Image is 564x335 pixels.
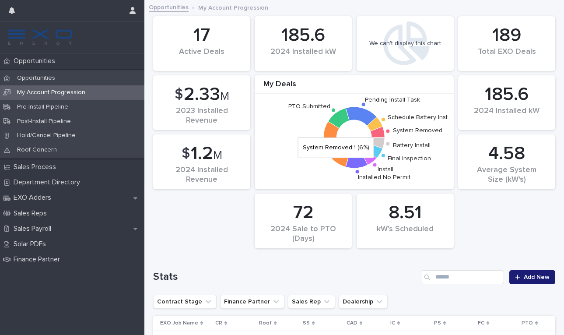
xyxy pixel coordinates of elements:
div: 2024 Installed Revenue [168,166,235,184]
span: 1.2 [191,145,213,163]
text: Pending Install Task [365,97,420,103]
button: Finance Partner [220,295,284,309]
button: Sales Rep [288,295,335,309]
div: Average System Size (kW's) [473,166,540,184]
p: Department Directory [10,178,87,187]
div: 185.6 [270,25,337,46]
text: Installed No Permit [358,174,410,180]
div: We can't display this chart [369,40,441,47]
div: 4.58 [473,143,540,165]
text: Final Inspection [388,156,431,162]
div: 2023 Installed Revenue [168,106,235,125]
p: Sales Payroll [10,225,58,233]
p: CR [215,318,222,328]
text: MPU [305,149,318,155]
p: SS [303,318,310,328]
p: IC [390,318,395,328]
input: Search [421,270,504,284]
p: Roof [259,318,272,328]
div: My Deals [255,80,454,94]
text: Battery Install [393,142,431,148]
p: My Account Progression [198,2,268,12]
text: Schedule Battery Inst… [388,114,452,120]
span: $ [175,86,183,103]
text: Install [378,166,394,173]
div: Total EXO Deals [473,47,540,66]
p: My Account Progression [10,89,92,96]
div: kW's Scheduled [371,225,439,243]
p: Roof Concern [10,146,64,154]
div: 17 [168,25,235,46]
p: EXO Job Name [160,318,198,328]
p: Opportunities [10,57,62,65]
p: Finance Partner [10,255,67,264]
img: FKS5r6ZBThi8E5hshIGi [7,28,74,46]
p: Sales Process [10,163,63,171]
p: PS [434,318,441,328]
button: Contract Stage [153,295,217,309]
p: Solar PDFs [10,240,53,248]
div: 72 [270,202,337,224]
span: $ [182,145,190,162]
span: 2.33 [184,85,220,104]
p: Hold/Cancel Pipeline [10,132,83,139]
p: Opportunities [10,74,62,82]
a: Add New [509,270,555,284]
text: PTO Submitted [288,104,330,110]
span: M [220,91,229,102]
span: M [213,150,222,161]
p: CAD [347,318,357,328]
p: FC [478,318,484,328]
a: Opportunities [149,2,189,12]
div: 185.6 [473,84,540,106]
h1: Stats [153,271,417,283]
div: 189 [473,25,540,46]
p: Sales Reps [10,209,54,218]
div: 2024 Installed kW [473,106,540,125]
button: Dealership [339,295,388,309]
p: Post-Install Pipeline [10,118,78,125]
span: Add New [524,274,550,280]
div: 2024 Installed kW [270,47,337,66]
div: 2024 Sale to PTO (Days) [270,225,337,243]
text: System Removed [393,128,442,134]
div: Active Deals [168,47,235,66]
p: PTO [522,318,533,328]
p: Pre-Install Pipeline [10,103,75,111]
div: 8.51 [371,202,439,224]
p: EXO Adders [10,194,58,202]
